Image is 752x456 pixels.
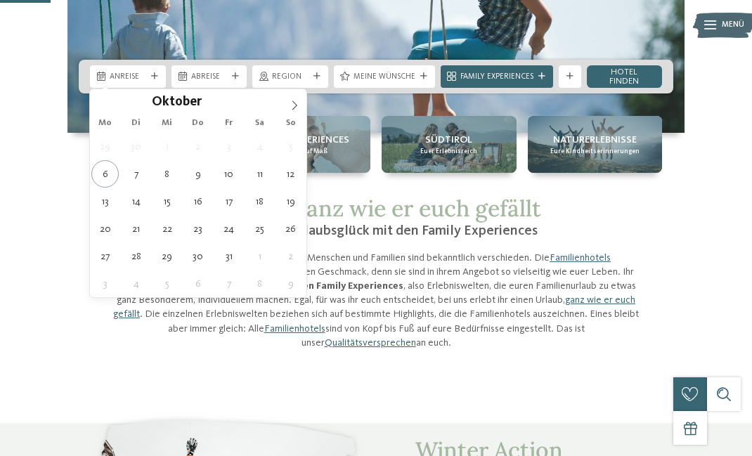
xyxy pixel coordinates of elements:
span: Oktober 2, 2025 [184,133,212,160]
span: Oktober 13, 2025 [91,188,119,215]
a: Hotel finden [587,65,663,88]
span: Sa [245,119,275,128]
span: Oktober 12, 2025 [277,160,304,188]
span: Abreise [191,72,228,83]
span: Oktober 5, 2025 [277,133,304,160]
span: Fr [214,119,245,128]
span: Naturerlebnisse [553,133,637,147]
span: November 1, 2025 [246,242,273,270]
span: November 4, 2025 [122,270,150,297]
span: Di [121,119,152,128]
span: Oktober 4, 2025 [246,133,273,160]
span: Euer Erlebnisreich [420,147,477,156]
span: Oktober 28, 2025 [122,242,150,270]
a: Welche Family Experiences wählt ihr? Südtirol Euer Erlebnisreich [382,116,517,173]
span: Oktober 27, 2025 [91,242,119,270]
span: Oktober 14, 2025 [122,188,150,215]
span: Oktober 17, 2025 [215,188,242,215]
span: Oktober 20, 2025 [91,215,119,242]
span: Oktober 26, 2025 [277,215,304,242]
span: Vielfältiges Urlaubsglück mit den Family Experiences [214,224,538,238]
span: Region [272,72,309,83]
span: November 6, 2025 [184,270,212,297]
span: Oktober 8, 2025 [153,160,181,188]
span: Oktober 21, 2025 [122,215,150,242]
span: Oktober 19, 2025 [277,188,304,215]
span: Oktober 29, 2025 [153,242,181,270]
span: September 29, 2025 [91,133,119,160]
a: Qualitätsversprechen [325,338,416,348]
span: Oktober 25, 2025 [246,215,273,242]
span: Oktober 18, 2025 [246,188,273,215]
strong: mehreren Family Experiences [269,281,403,291]
span: November 8, 2025 [246,270,273,297]
span: Oktober 1, 2025 [153,133,181,160]
span: Do [183,119,214,128]
span: Anreise [110,72,146,83]
span: November 5, 2025 [153,270,181,297]
span: Urlaub, ganz wie er euch gefällt [211,194,541,223]
a: Familienhotels [264,324,325,334]
span: Family Experiences [460,72,533,83]
span: So [275,119,306,128]
span: November 2, 2025 [277,242,304,270]
span: Oktober 30, 2025 [184,242,212,270]
span: Oktober 7, 2025 [122,160,150,188]
span: Oktober [152,96,202,110]
span: Oktober 6, 2025 [91,160,119,188]
span: Oktober 31, 2025 [215,242,242,270]
span: Meine Wünsche [354,72,415,83]
input: Year [202,94,248,109]
span: Südtirol [425,133,472,147]
span: Oktober 24, 2025 [215,215,242,242]
span: Mi [152,119,183,128]
span: November 9, 2025 [277,270,304,297]
a: Welche Family Experiences wählt ihr? Naturerlebnisse Eure Kindheitserinnerungen [528,116,663,173]
span: Oktober 10, 2025 [215,160,242,188]
span: Oktober 3, 2025 [215,133,242,160]
p: Die Geschmäcker und Bedürfnisse von Menschen und Familien sind bekanntlich verschieden. Die treff... [109,251,643,350]
span: Oktober 22, 2025 [153,215,181,242]
span: Oktober 16, 2025 [184,188,212,215]
span: November 7, 2025 [215,270,242,297]
span: November 3, 2025 [91,270,119,297]
span: September 30, 2025 [122,133,150,160]
span: Oktober 15, 2025 [153,188,181,215]
span: Mo [90,119,121,128]
span: Oktober 23, 2025 [184,215,212,242]
span: Eure Kindheitserinnerungen [550,147,640,156]
span: Oktober 9, 2025 [184,160,212,188]
span: Oktober 11, 2025 [246,160,273,188]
